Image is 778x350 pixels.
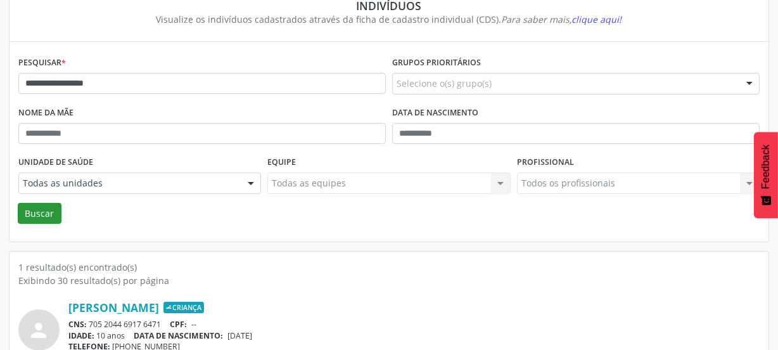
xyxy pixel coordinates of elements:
[392,103,478,123] label: Data de nascimento
[18,203,61,224] button: Buscar
[18,103,73,123] label: Nome da mãe
[23,177,235,190] span: Todas as unidades
[572,13,622,25] span: clique aqui!
[134,330,224,341] span: DATA DE NASCIMENTO:
[18,261,760,274] div: 1 resultado(s) encontrado(s)
[191,319,196,330] span: --
[27,13,751,26] div: Visualize os indivíduos cadastrados através da ficha de cadastro individual (CDS).
[163,302,204,313] span: Criança
[267,153,296,172] label: Equipe
[170,319,188,330] span: CPF:
[397,77,492,90] span: Selecione o(s) grupo(s)
[18,153,93,172] label: Unidade de saúde
[68,301,159,314] a: [PERSON_NAME]
[760,145,772,189] span: Feedback
[392,53,481,73] label: Grupos prioritários
[68,330,760,341] div: 10 anos
[18,274,760,287] div: Exibindo 30 resultado(s) por página
[502,13,622,25] i: Para saber mais,
[227,330,252,341] span: [DATE]
[18,53,66,73] label: Pesquisar
[68,319,87,330] span: CNS:
[68,330,94,341] span: IDADE:
[517,153,574,172] label: Profissional
[68,319,760,330] div: 705 2044 6917 6471
[754,132,778,218] button: Feedback - Mostrar pesquisa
